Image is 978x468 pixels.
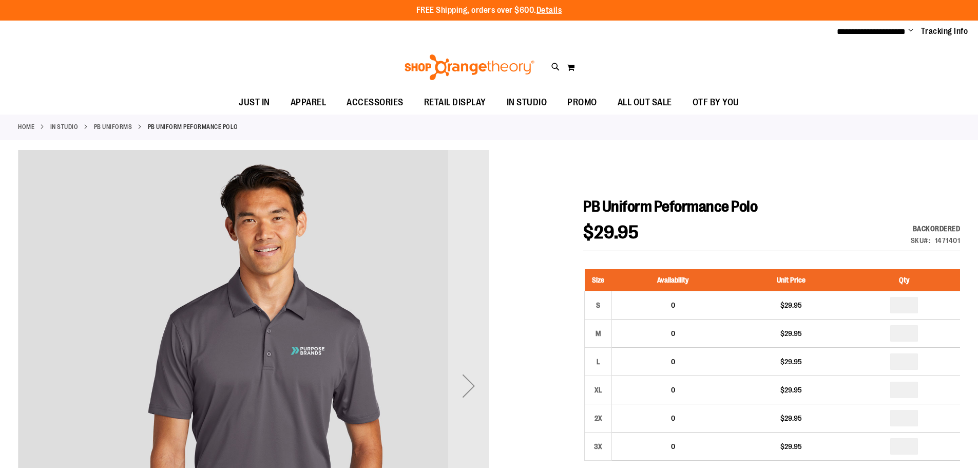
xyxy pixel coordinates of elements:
div: S [590,297,606,313]
span: 0 [671,358,675,366]
span: 0 [671,329,675,338]
div: Backordered [911,223,961,234]
div: 3X [590,439,606,454]
span: PROMO [567,91,597,114]
a: Details [536,6,562,15]
th: Size [585,269,612,291]
span: PB Uniform Peformance Polo [583,198,757,215]
p: FREE Shipping, orders over $600. [416,5,562,16]
div: $29.95 [739,385,843,395]
div: L [590,354,606,369]
div: 1471401 [935,235,961,246]
span: 0 [671,442,675,451]
strong: SKU [911,236,931,245]
span: ALL OUT SALE [618,91,672,114]
a: IN STUDIO [50,122,79,132]
button: Account menu [908,26,913,36]
span: ACCESSORIES [347,91,404,114]
img: Shop Orangetheory [403,54,536,80]
span: $29.95 [583,222,639,243]
div: $29.95 [739,328,843,339]
div: Availability [911,223,961,234]
span: 0 [671,386,675,394]
div: M [590,326,606,341]
span: APPAREL [291,91,327,114]
a: Home [18,122,34,132]
div: 2X [590,410,606,426]
a: PB Uniforms [94,122,132,132]
div: $29.95 [739,300,843,310]
a: Tracking Info [921,26,968,37]
span: JUST IN [239,91,270,114]
strong: PB Uniform Peformance Polo [148,122,238,132]
th: Availability [612,269,734,291]
div: XL [590,382,606,398]
span: 0 [671,414,675,422]
span: RETAIL DISPLAY [424,91,486,114]
span: 0 [671,301,675,309]
th: Qty [849,269,960,291]
div: $29.95 [739,413,843,423]
div: $29.95 [739,357,843,367]
span: IN STUDIO [507,91,547,114]
span: OTF BY YOU [693,91,739,114]
th: Unit Price [734,269,848,291]
div: $29.95 [739,441,843,452]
